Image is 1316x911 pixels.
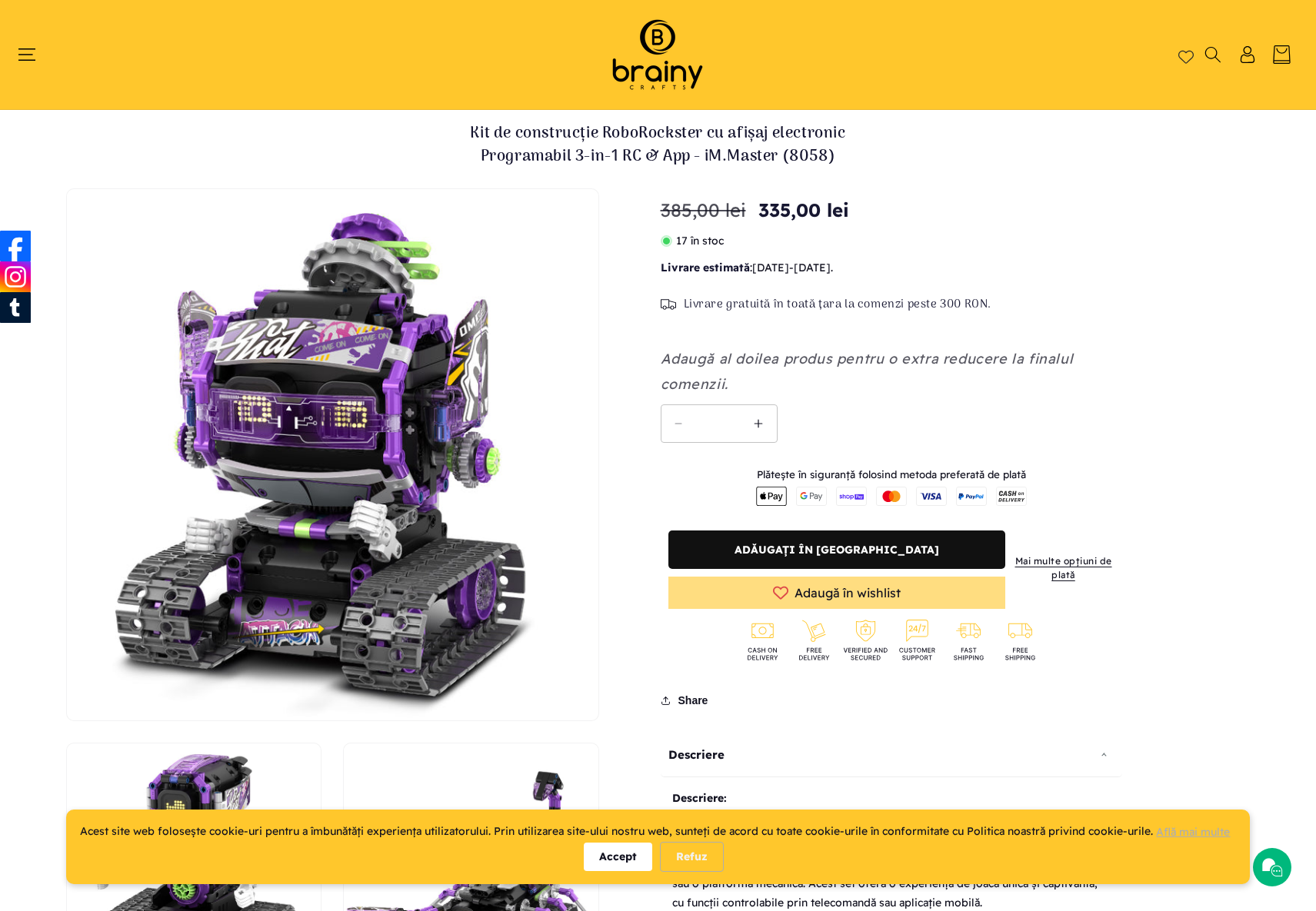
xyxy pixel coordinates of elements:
p: 17 în stoc [661,231,1122,251]
s: 385,00 lei [661,196,746,224]
span: Livrare gratuită în toată țara la comenzi peste 300 RON. [684,298,992,313]
span: [DATE] [794,261,831,274]
button: Adăugați în [GEOGRAPHIC_DATA] [668,530,1005,569]
a: Wishlist page link [1178,47,1194,62]
img: Chat icon [1261,856,1284,879]
summary: Meniu [25,46,44,63]
h1: Kit de construcție RoboRockster cu afișaj electronic Programabil 3-in-1 RC & App - iM.Master (8058) [428,122,889,168]
span: 335,00 lei [758,196,849,224]
summary: Căutați [1203,46,1222,63]
b: Livrare estimată [661,261,750,274]
div: Refuz [660,842,724,872]
div: Descriere [661,733,1122,777]
div: Acest site web folosește cookie-uri pentru a îmbunătăți experiența utilizatorului. Prin utilizare... [80,822,1235,842]
span: Adăugați în [GEOGRAPHIC_DATA] [735,544,939,557]
button: Share [661,683,713,717]
a: Află mai multe [1156,825,1230,839]
em: Adaugă al doilea produs pentru o extra reducere la finalul comenzii. [661,350,1074,392]
p: : - . [661,258,1122,278]
img: Brainy Crafts [592,15,723,94]
small: Plătește în siguranță folosind metoda preferată de plată [757,468,1026,480]
span: Adaugă în wishlist [795,586,901,600]
div: Accept [584,843,652,871]
span: [DATE] [752,261,789,274]
b: Descriere: [672,791,727,805]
